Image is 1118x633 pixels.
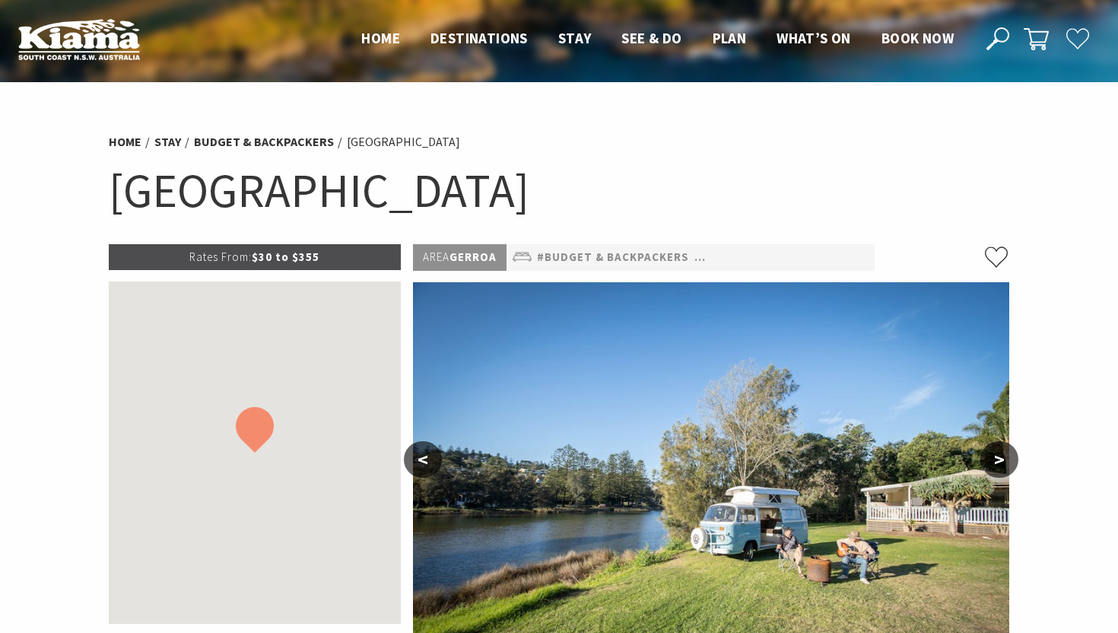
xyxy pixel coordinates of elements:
p: $30 to $355 [109,244,401,270]
h1: [GEOGRAPHIC_DATA] [109,160,1009,221]
a: Budget & backpackers [194,134,334,150]
img: Kiama Logo [18,18,140,60]
span: Plan [713,29,747,47]
a: Stay [154,134,181,150]
a: #Camping & Holiday Parks [694,248,860,267]
a: #Budget & backpackers [537,248,689,267]
span: Book now [881,29,954,47]
a: Home [109,134,141,150]
span: See & Do [621,29,681,47]
button: > [980,441,1018,478]
p: Gerroa [413,244,507,271]
li: [GEOGRAPHIC_DATA] [347,132,460,152]
button: < [404,441,442,478]
span: What’s On [777,29,851,47]
span: Destinations [430,29,528,47]
nav: Main Menu [346,27,969,52]
span: Area [423,250,449,264]
span: Stay [558,29,592,47]
a: #Cottages [865,248,935,267]
span: Home [361,29,400,47]
span: Rates From: [189,250,252,264]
